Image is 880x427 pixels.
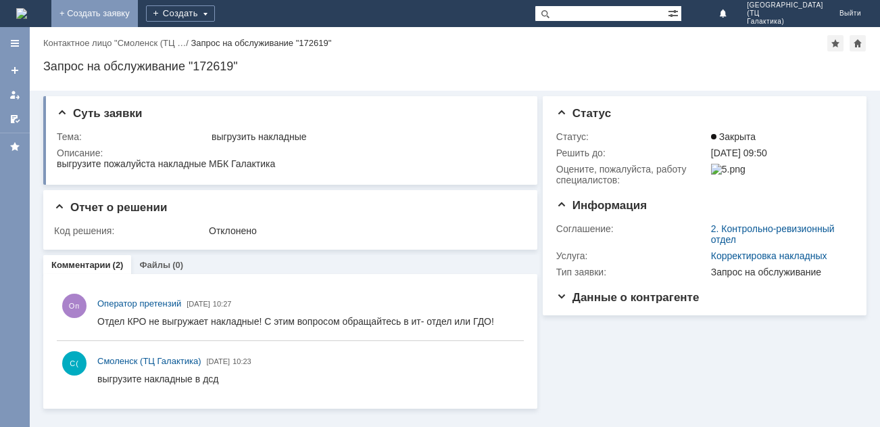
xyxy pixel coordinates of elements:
span: [DATE] [187,300,210,308]
div: Соглашение: [556,223,708,234]
span: Галактика) [747,18,823,26]
a: Мои согласования [4,108,26,130]
div: Код решения: [54,225,206,236]
span: 10:27 [213,300,232,308]
span: Расширенный поиск [668,6,681,19]
a: Комментарии [51,260,111,270]
a: Корректировка накладных [711,250,827,261]
div: Тип заявки: [556,267,708,277]
span: Информация [556,199,647,212]
span: 10:23 [233,357,251,365]
a: Мои заявки [4,84,26,106]
div: Статус: [556,131,708,142]
div: Описание: [57,148,522,158]
span: Оператор претензий [97,298,181,309]
a: Смоленск (ТЦ Галактика) [97,355,201,368]
div: Oцените, пожалуйста, работу специалистов: [556,164,708,185]
a: 2. Контрольно-ревизионный отдел [711,223,835,245]
div: Запрос на обслуживание "172619" [191,38,331,48]
span: Закрыта [711,131,756,142]
div: Сделать домашней страницей [850,35,866,51]
img: logo [16,8,27,19]
a: Контактное лицо "Смоленск (ТЦ … [43,38,186,48]
div: Создать [146,5,215,22]
div: Решить до: [556,148,708,158]
div: / [43,38,191,48]
div: (0) [172,260,183,270]
a: Файлы [139,260,170,270]
span: Статус [556,107,611,120]
div: Отклонено [209,225,519,236]
span: [GEOGRAPHIC_DATA] [747,1,823,9]
div: Услуга: [556,250,708,261]
span: (ТЦ [747,9,823,18]
div: Запрос на обслуживание [711,267,848,277]
div: (2) [113,260,124,270]
img: 5.png [711,164,745,175]
span: Суть заявки [57,107,142,120]
span: Отчет о решении [54,201,167,214]
span: Данные о контрагенте [556,291,700,304]
span: [DATE] [207,357,230,365]
div: Добавить в избранное [827,35,844,51]
a: Перейти на домашнюю страницу [16,8,27,19]
span: Смоленск (ТЦ Галактика) [97,356,201,366]
a: Создать заявку [4,60,26,81]
div: выгрузить накладные [212,131,519,142]
span: [DATE] 09:50 [711,148,767,158]
div: Тема: [57,131,209,142]
a: Оператор претензий [97,297,181,311]
div: Запрос на обслуживание "172619" [43,60,866,73]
